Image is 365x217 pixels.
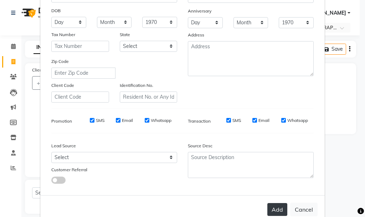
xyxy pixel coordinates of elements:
[51,68,115,79] input: Enter Zip Code
[120,92,178,103] input: Resident No. or Any Id
[51,143,76,149] label: Lead Source
[120,31,130,38] label: State
[51,92,109,103] input: Client Code
[188,32,204,38] label: Address
[290,203,318,216] button: Cancel
[267,203,287,216] button: Add
[51,118,72,124] label: Promotion
[122,117,133,124] label: Email
[188,143,212,149] label: Source Desc
[188,118,211,124] label: Transaction
[258,117,269,124] label: Email
[51,167,87,173] label: Customer Referral
[96,117,104,124] label: SMS
[151,117,171,124] label: Whatsapp
[188,8,211,14] label: Anniversary
[51,8,61,14] label: DOB
[287,117,308,124] label: Whatsapp
[51,31,75,38] label: Tax Number
[51,41,109,52] input: Tax Number
[120,82,153,89] label: Identification No.
[232,117,241,124] label: SMS
[51,82,74,89] label: Client Code
[51,58,69,65] label: Zip Code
